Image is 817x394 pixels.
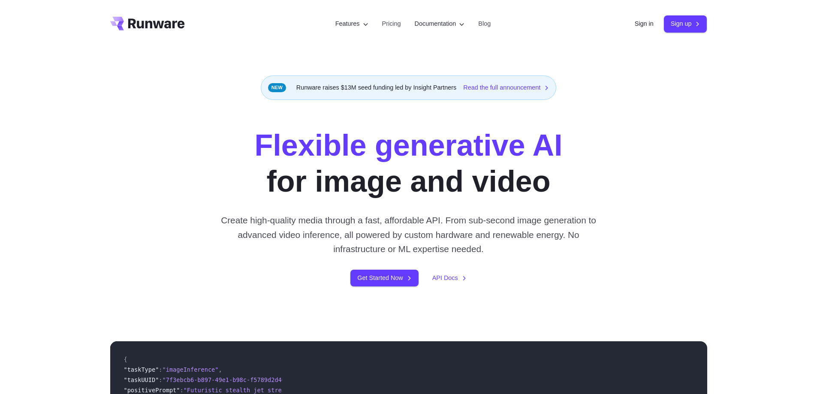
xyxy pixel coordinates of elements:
span: "taskType" [124,366,159,373]
span: { [124,356,127,363]
strong: Flexible generative AI [254,129,562,162]
span: "Futuristic stealth jet streaking through a neon-lit cityscape with glowing purple exhaust" [184,387,503,394]
span: , [218,366,222,373]
span: : [159,376,162,383]
a: Sign in [635,19,654,29]
a: Sign up [664,15,707,32]
a: Get Started Now [350,270,418,286]
label: Documentation [415,19,465,29]
p: Create high-quality media through a fast, affordable API. From sub-second image generation to adv... [217,213,600,256]
a: Go to / [110,17,185,30]
span: "taskUUID" [124,376,159,383]
label: Features [335,19,368,29]
a: API Docs [432,273,467,283]
span: "positivePrompt" [124,387,180,394]
span: "7f3ebcb6-b897-49e1-b98c-f5789d2d40d7" [163,376,296,383]
a: Blog [478,19,491,29]
span: "imageInference" [163,366,219,373]
div: Runware raises $13M seed funding led by Insight Partners [261,75,557,100]
h1: for image and video [254,127,562,199]
span: : [180,387,183,394]
span: : [159,366,162,373]
a: Read the full announcement [463,83,549,93]
a: Pricing [382,19,401,29]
